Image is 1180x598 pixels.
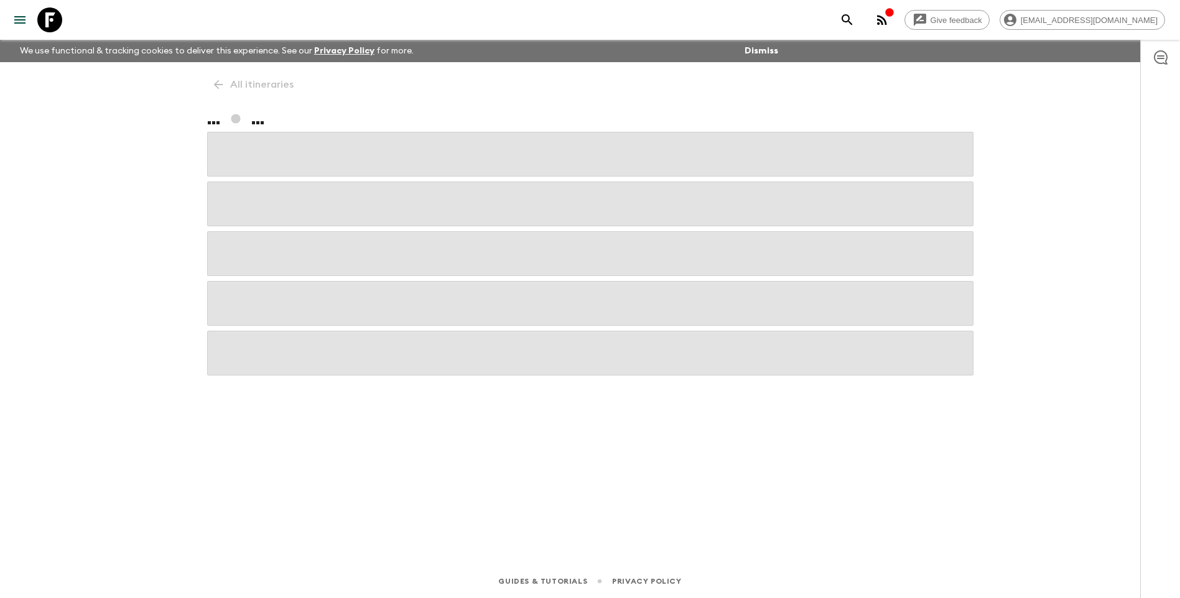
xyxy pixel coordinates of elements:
a: Guides & Tutorials [498,574,587,588]
button: Dismiss [741,42,781,60]
div: [EMAIL_ADDRESS][DOMAIN_NAME] [1000,10,1165,30]
button: menu [7,7,32,32]
span: [EMAIL_ADDRESS][DOMAIN_NAME] [1014,16,1164,25]
a: Privacy Policy [314,47,374,55]
a: Give feedback [904,10,990,30]
a: Privacy Policy [612,574,681,588]
button: search adventures [835,7,860,32]
span: Give feedback [924,16,989,25]
h1: ... ... [207,107,973,132]
p: We use functional & tracking cookies to deliver this experience. See our for more. [15,40,419,62]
